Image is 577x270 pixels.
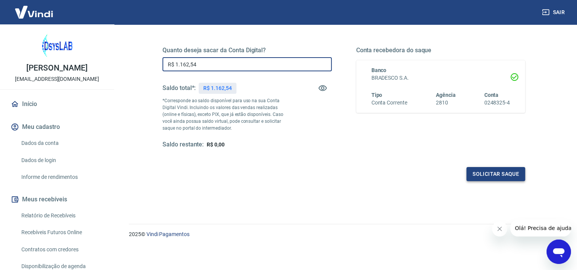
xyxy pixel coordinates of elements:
button: Sair [540,5,568,19]
h6: 2810 [436,99,456,107]
button: Solicitar saque [466,167,525,181]
span: R$ 0,00 [207,141,225,148]
h5: Quanto deseja sacar da Conta Digital? [162,47,332,54]
iframe: Botão para abrir a janela de mensagens [546,239,571,264]
span: Banco [371,67,387,73]
h6: BRADESCO S.A. [371,74,510,82]
img: Vindi [9,0,59,24]
p: R$ 1.162,54 [203,84,231,92]
p: *Corresponde ao saldo disponível para uso na sua Conta Digital Vindi. Incluindo os valores das ve... [162,97,289,132]
button: Meus recebíveis [9,191,105,208]
span: Tipo [371,92,383,98]
a: Vindi Pagamentos [146,231,190,237]
p: [EMAIL_ADDRESS][DOMAIN_NAME] [15,75,99,83]
h6: Conta Corrente [371,99,407,107]
h5: Saldo total*: [162,84,196,92]
img: 34898181-a950-4937-a6e6-67e32eaa6798.jpeg [42,31,72,61]
a: Contratos com credores [18,242,105,257]
p: [PERSON_NAME] [26,64,87,72]
a: Dados da conta [18,135,105,151]
a: Relatório de Recebíveis [18,208,105,223]
h5: Conta recebedora do saque [356,47,526,54]
a: Início [9,96,105,112]
a: Informe de rendimentos [18,169,105,185]
a: Dados de login [18,153,105,168]
span: Olá! Precisa de ajuda? [5,5,64,11]
h6: 0248325-4 [484,99,510,107]
a: Recebíveis Futuros Online [18,225,105,240]
span: Conta [484,92,498,98]
h5: Saldo restante: [162,141,204,149]
p: 2025 © [129,230,559,238]
iframe: Fechar mensagem [492,221,507,236]
span: Agência [436,92,456,98]
button: Meu cadastro [9,119,105,135]
iframe: Mensagem da empresa [510,220,571,236]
